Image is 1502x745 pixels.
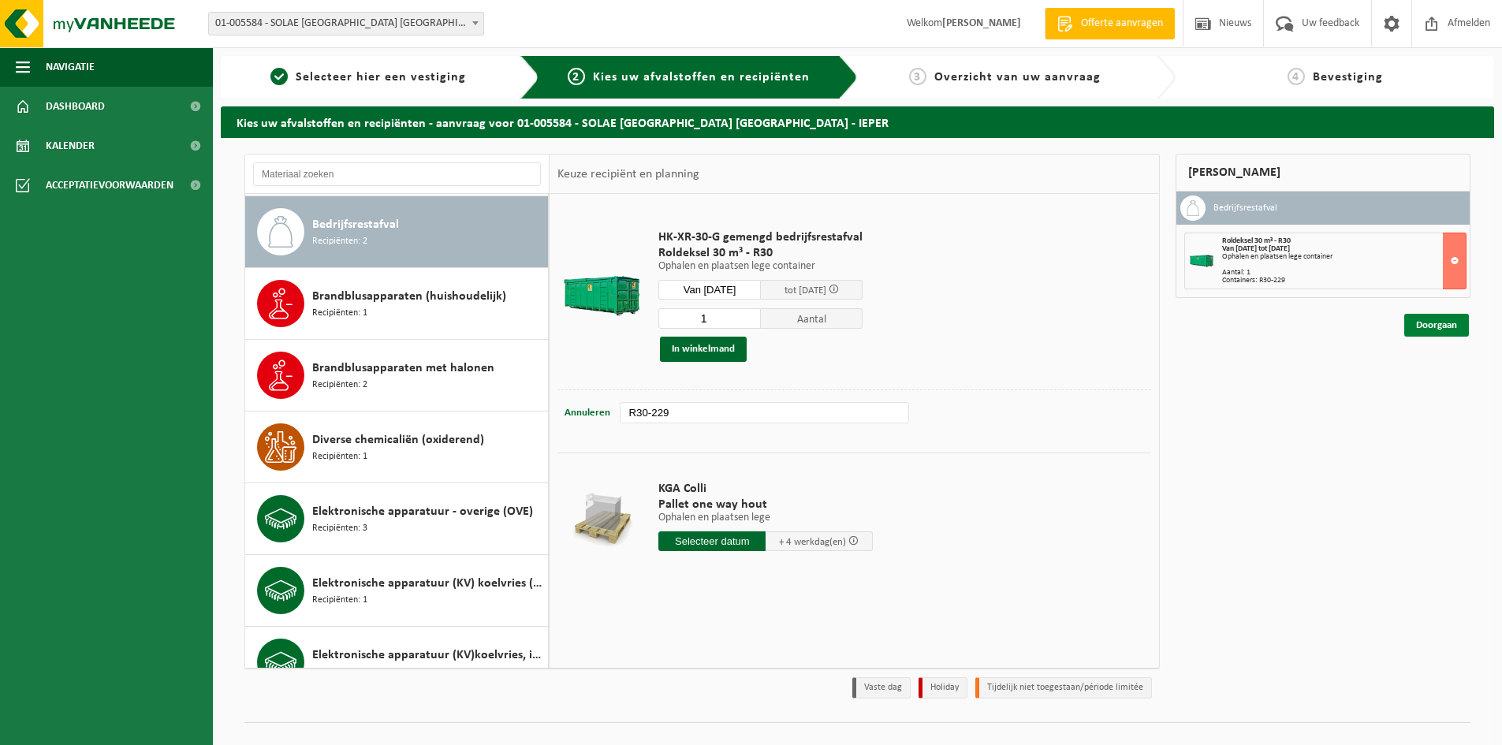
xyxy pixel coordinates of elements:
span: Elektronische apparatuur (KV) koelvries (huishoudelijk) [312,574,544,593]
div: Keuze recipiënt en planning [550,155,707,194]
li: Holiday [919,677,967,698]
span: 1 [270,68,288,85]
span: Recipiënten: 1 [312,306,367,321]
button: Elektronische apparatuur (KV) koelvries (huishoudelijk) Recipiënten: 1 [245,555,549,627]
span: Recipiënten: 1 [312,593,367,608]
span: 2 [568,68,585,85]
button: Bedrijfsrestafval Recipiënten: 2 [245,196,549,268]
span: Offerte aanvragen [1077,16,1167,32]
span: Brandblusapparaten (huishoudelijk) [312,287,506,306]
button: Elektronische apparatuur - overige (OVE) Recipiënten: 3 [245,483,549,555]
span: Roldeksel 30 m³ - R30 [1222,237,1291,245]
span: Pallet one way hout [658,497,873,512]
strong: Van [DATE] tot [DATE] [1222,244,1290,253]
button: Annuleren [563,402,612,424]
a: Offerte aanvragen [1045,8,1175,39]
span: tot [DATE] [785,285,826,296]
button: In winkelmand [660,337,747,362]
span: Recipiënten: 2 [312,234,367,249]
p: Ophalen en plaatsen lege [658,512,873,523]
span: Navigatie [46,47,95,87]
span: 01-005584 - SOLAE BELGIUM NV - IEPER [208,12,484,35]
span: 01-005584 - SOLAE BELGIUM NV - IEPER [209,13,483,35]
span: HK-XR-30-G gemengd bedrijfsrestafval [658,229,863,245]
span: Recipiënten: 2 [312,378,367,393]
div: Ophalen en plaatsen lege container [1222,253,1466,261]
input: bv. C10-005 [620,402,908,423]
input: Materiaal zoeken [253,162,541,186]
span: Elektronische apparatuur - overige (OVE) [312,502,533,521]
span: Aantal [761,308,863,329]
div: [PERSON_NAME] [1176,154,1470,192]
span: KGA Colli [658,481,873,497]
button: Elektronische apparatuur (KV)koelvries, industrieel Recipiënten: 1 [245,627,549,698]
h3: Bedrijfsrestafval [1213,196,1277,221]
button: Brandblusapparaten (huishoudelijk) Recipiënten: 1 [245,268,549,340]
input: Selecteer datum [658,531,766,551]
span: Bevestiging [1313,71,1383,84]
span: Elektronische apparatuur (KV)koelvries, industrieel [312,646,544,665]
span: Diverse chemicaliën (oxiderend) [312,430,484,449]
span: Recipiënten: 3 [312,521,367,536]
span: 3 [909,68,926,85]
div: Containers: R30-229 [1222,277,1466,285]
span: Recipiënten: 1 [312,449,367,464]
span: Selecteer hier een vestiging [296,71,466,84]
span: Recipiënten: 1 [312,665,367,680]
p: Ophalen en plaatsen lege container [658,261,863,272]
li: Vaste dag [852,677,911,698]
span: Acceptatievoorwaarden [46,166,173,205]
span: Bedrijfsrestafval [312,215,399,234]
span: Overzicht van uw aanvraag [934,71,1101,84]
span: Brandblusapparaten met halonen [312,359,494,378]
h2: Kies uw afvalstoffen en recipiënten - aanvraag voor 01-005584 - SOLAE [GEOGRAPHIC_DATA] [GEOGRAPH... [221,106,1494,137]
button: Diverse chemicaliën (oxiderend) Recipiënten: 1 [245,412,549,483]
span: + 4 werkdag(en) [779,537,846,547]
span: Dashboard [46,87,105,126]
a: Doorgaan [1404,314,1469,337]
div: Aantal: 1 [1222,269,1466,277]
span: Kies uw afvalstoffen en recipiënten [593,71,810,84]
span: Annuleren [565,408,610,418]
span: Kalender [46,126,95,166]
a: 1Selecteer hier een vestiging [229,68,508,87]
li: Tijdelijk niet toegestaan/période limitée [975,677,1152,698]
input: Selecteer datum [658,280,761,300]
span: 4 [1288,68,1305,85]
strong: [PERSON_NAME] [942,17,1021,29]
button: Brandblusapparaten met halonen Recipiënten: 2 [245,340,549,412]
span: Roldeksel 30 m³ - R30 [658,245,863,261]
